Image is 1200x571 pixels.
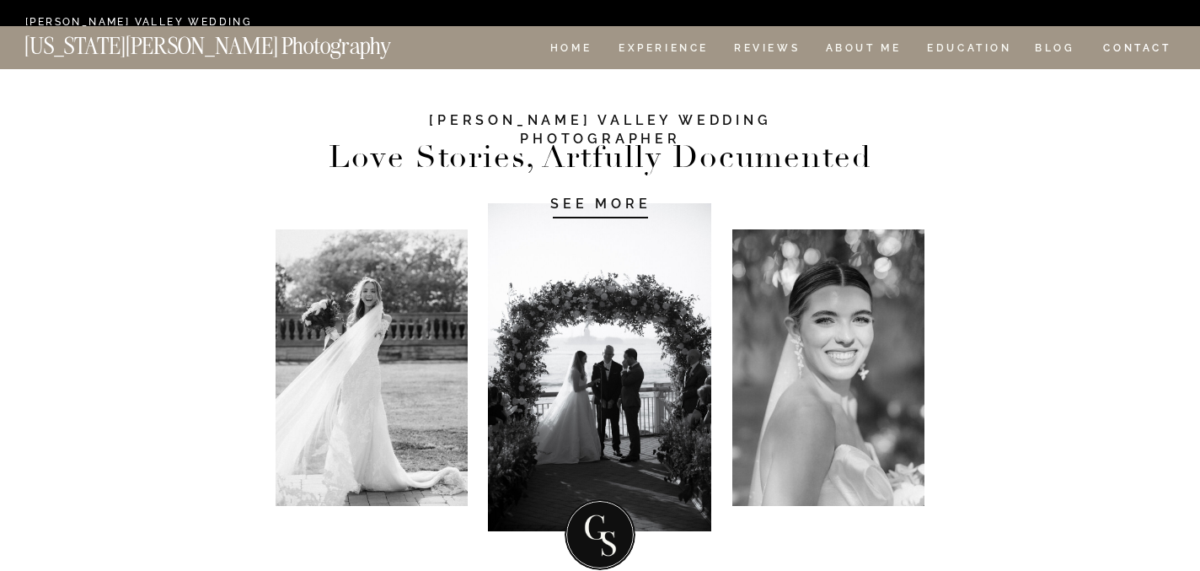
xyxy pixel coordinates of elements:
a: HOME [547,43,595,57]
a: ABOUT ME [825,43,902,57]
a: [US_STATE][PERSON_NAME] Photography [24,35,447,49]
a: REVIEWS [734,43,797,57]
a: Experience [619,43,707,57]
a: [PERSON_NAME] Valley Wedding Photographer [25,17,356,30]
a: EDUCATION [925,43,1014,57]
a: CONTACT [1102,39,1172,57]
h2: Love Stories, Artfully Documented [311,144,890,172]
a: SEE MORE [521,195,681,212]
a: BLOG [1035,43,1075,57]
h1: [PERSON_NAME] Valley Wedding Photographer [379,111,822,145]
